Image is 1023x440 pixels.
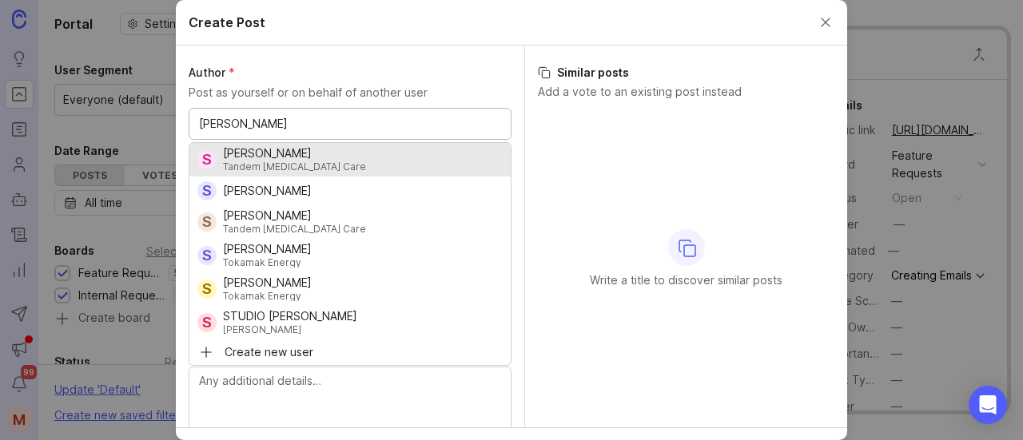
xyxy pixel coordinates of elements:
div: Tokamak Energy [223,291,312,301]
div: S [197,181,217,200]
div: Tokamak Energy [223,258,312,268]
button: Close create post modal [817,14,834,31]
input: User's name [199,115,501,133]
div: [PERSON_NAME] [223,244,312,255]
p: Post as yourself or on behalf of another user [189,84,511,101]
div: [PERSON_NAME] [223,210,366,221]
div: [PERSON_NAME] [223,325,357,335]
div: Tandem [MEDICAL_DATA] Care [223,162,366,172]
div: [PERSON_NAME] [223,148,366,159]
div: S [197,313,217,332]
div: S [197,212,217,232]
h2: Create Post [189,13,265,32]
div: [PERSON_NAME] [223,277,312,288]
div: S [197,279,217,299]
div: S [197,246,217,265]
div: [PERSON_NAME] [223,185,312,196]
div: STUDIO [PERSON_NAME] [223,311,357,322]
div: S [197,150,217,169]
span: Author (required) [189,65,235,79]
h3: Similar posts [538,65,834,81]
p: Create new user [225,344,313,360]
p: Add a vote to an existing post instead [538,84,834,100]
p: Write a title to discover similar posts [590,272,782,288]
div: Tandem [MEDICAL_DATA] Care [223,224,366,234]
div: Open Intercom Messenger [969,386,1007,424]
